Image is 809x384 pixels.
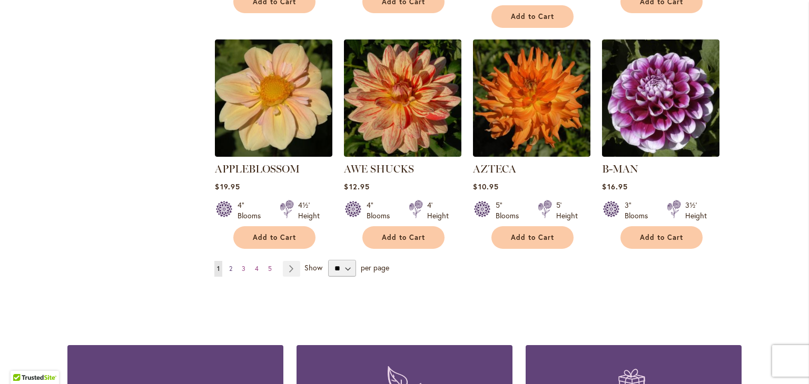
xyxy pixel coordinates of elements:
[8,347,37,376] iframe: Launch Accessibility Center
[255,265,259,272] span: 4
[298,200,320,221] div: 4½' Height
[217,265,220,272] span: 1
[602,39,719,157] img: B-MAN
[511,233,554,242] span: Add to Cart
[685,200,707,221] div: 3½' Height
[215,39,332,157] img: APPLEBLOSSOM
[473,181,498,191] span: $10.95
[362,226,445,249] button: Add to Cart
[640,233,683,242] span: Add to Cart
[427,200,449,221] div: 4' Height
[253,233,296,242] span: Add to Cart
[602,181,627,191] span: $16.95
[344,39,461,157] img: AWE SHUCKS
[382,233,425,242] span: Add to Cart
[265,261,274,277] a: 5
[233,226,315,249] button: Add to Cart
[242,265,245,272] span: 3
[496,200,525,221] div: 5" Blooms
[239,261,248,277] a: 3
[491,226,574,249] button: Add to Cart
[361,262,389,272] span: per page
[215,181,240,191] span: $19.95
[226,261,235,277] a: 2
[238,200,267,221] div: 4" Blooms
[625,200,654,221] div: 3" Blooms
[602,163,638,175] a: B-MAN
[215,163,300,175] a: APPLEBLOSSOM
[304,262,322,272] span: Show
[620,226,703,249] button: Add to Cart
[491,5,574,28] button: Add to Cart
[252,261,261,277] a: 4
[473,149,590,159] a: AZTECA
[511,12,554,21] span: Add to Cart
[344,163,414,175] a: AWE SHUCKS
[344,149,461,159] a: AWE SHUCKS
[473,163,516,175] a: AZTECA
[229,265,232,272] span: 2
[473,39,590,157] img: AZTECA
[367,200,396,221] div: 4" Blooms
[268,265,272,272] span: 5
[556,200,578,221] div: 5' Height
[344,181,369,191] span: $12.95
[602,149,719,159] a: B-MAN
[215,149,332,159] a: APPLEBLOSSOM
